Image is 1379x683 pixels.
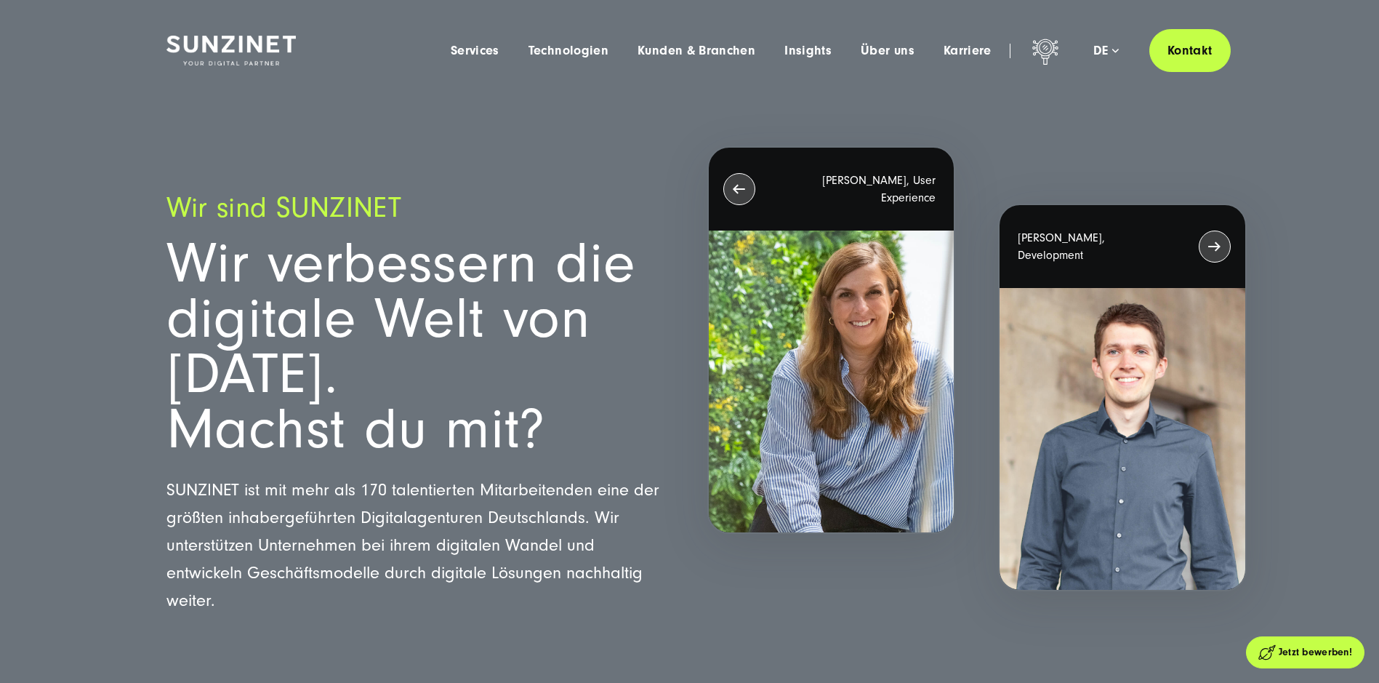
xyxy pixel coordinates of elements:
[707,146,955,534] button: [PERSON_NAME], User Experience SandraL_1300x1300-1
[1093,44,1119,58] div: de
[1000,288,1245,590] img: christopher_1300x1300_grau
[451,44,499,58] a: Services
[709,231,954,532] img: SandraL_1300x1300-1
[166,191,402,224] span: Wir sind SUNZINET
[166,236,672,458] h1: Wir verbessern die digitale Welt von [DATE]. Machst du mit?
[784,44,832,58] a: Insights
[709,148,954,231] div: [PERSON_NAME], User Experience
[528,44,608,58] a: Technologien
[1246,636,1364,668] a: Jetzt bewerben!
[1149,29,1231,72] a: Kontakt
[1018,229,1172,264] p: [PERSON_NAME], Development
[166,36,296,66] img: SUNZINET Full Service Digital Agentur
[166,476,672,615] p: SUNZINET ist mit mehr als 170 talentierten Mitarbeitenden eine der größten inhabergeführten Digit...
[638,44,755,58] a: Kunden & Branchen
[944,44,992,58] a: Karriere
[861,44,914,58] a: Über uns
[998,204,1246,591] button: [PERSON_NAME], Development christopher_1300x1300_grau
